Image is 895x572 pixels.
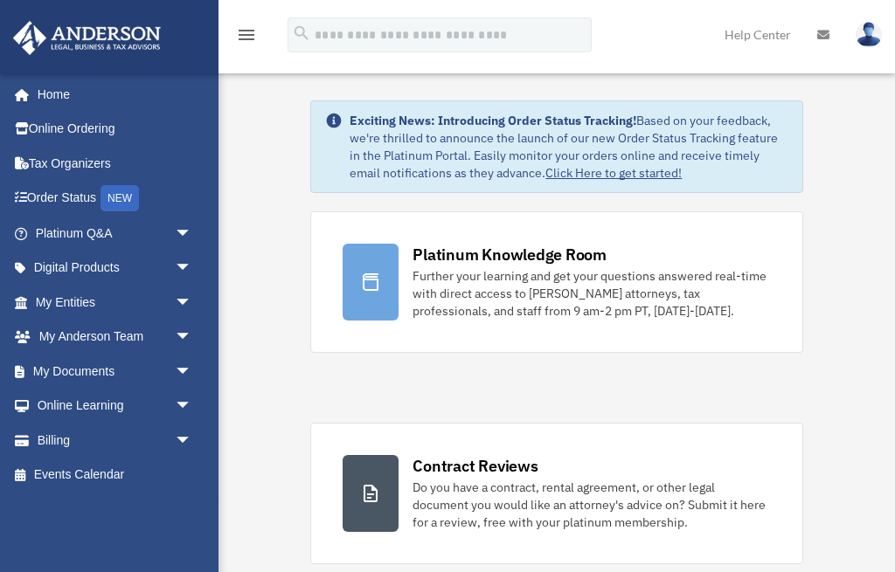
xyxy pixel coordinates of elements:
[413,267,770,320] div: Further your learning and get your questions answered real-time with direct access to [PERSON_NAM...
[175,251,210,286] span: arrow_drop_down
[12,112,219,147] a: Online Ordering
[12,285,219,320] a: My Entitiesarrow_drop_down
[12,320,219,355] a: My Anderson Teamarrow_drop_down
[101,185,139,211] div: NEW
[413,455,538,477] div: Contract Reviews
[12,181,219,217] a: Order StatusNEW
[175,389,210,424] span: arrow_drop_down
[310,211,802,353] a: Platinum Knowledge Room Further your learning and get your questions answered real-time with dire...
[413,244,607,265] div: Platinum Knowledge Room
[12,423,219,458] a: Billingarrow_drop_down
[175,320,210,355] span: arrow_drop_down
[236,31,257,45] a: menu
[12,216,219,251] a: Platinum Q&Aarrow_drop_down
[12,146,219,181] a: Tax Organizers
[12,458,219,493] a: Events Calendar
[175,216,210,252] span: arrow_drop_down
[12,354,219,389] a: My Documentsarrow_drop_down
[310,423,802,564] a: Contract Reviews Do you have a contract, rental agreement, or other legal document you would like...
[12,389,219,424] a: Online Learningarrow_drop_down
[236,24,257,45] i: menu
[292,24,311,43] i: search
[856,22,882,47] img: User Pic
[8,21,166,55] img: Anderson Advisors Platinum Portal
[175,354,210,389] span: arrow_drop_down
[545,165,682,181] a: Click Here to get started!
[12,77,210,112] a: Home
[12,251,219,286] a: Digital Productsarrow_drop_down
[350,113,636,128] strong: Exciting News: Introducing Order Status Tracking!
[413,479,770,531] div: Do you have a contract, rental agreement, or other legal document you would like an attorney's ad...
[350,112,787,182] div: Based on your feedback, we're thrilled to announce the launch of our new Order Status Tracking fe...
[175,423,210,458] span: arrow_drop_down
[175,285,210,320] span: arrow_drop_down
